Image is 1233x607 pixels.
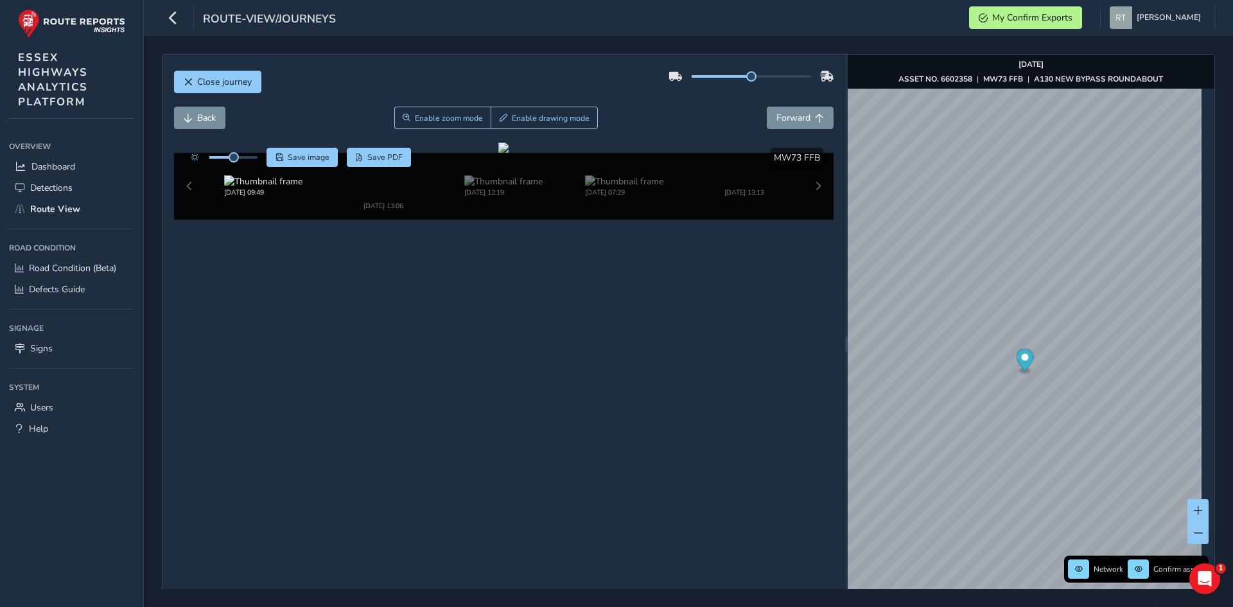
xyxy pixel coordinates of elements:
strong: ASSET NO. 6602358 [898,74,972,84]
a: Road Condition (Beta) [9,258,134,279]
strong: A130 NEW BYPASS ROUNDABOUT [1034,74,1163,84]
span: Save PDF [367,152,403,163]
img: Thumbnail frame [224,162,302,174]
span: Signs [30,342,53,355]
a: Defects Guide [9,279,134,300]
span: MW73 FFB [774,152,820,164]
div: [DATE] 13:13 [705,174,783,184]
img: Thumbnail frame [585,162,663,174]
div: Signage [9,319,134,338]
img: Thumbnail frame [344,162,423,174]
span: 1 [1216,563,1226,574]
span: Enable drawing mode [512,113,590,123]
span: Back [197,112,216,124]
a: Route View [9,198,134,220]
div: System [9,378,134,397]
div: Overview [9,137,134,156]
a: Help [9,418,134,439]
span: Dashboard [31,161,75,173]
img: Thumbnail frame [464,162,543,174]
div: [DATE] 13:06 [344,174,423,184]
strong: [DATE] [1019,59,1044,69]
button: My Confirm Exports [969,6,1082,29]
span: Save image [288,152,329,163]
div: Road Condition [9,238,134,258]
a: Signs [9,338,134,359]
div: | | [898,74,1163,84]
span: Enable zoom mode [415,113,483,123]
span: Road Condition (Beta) [29,262,116,274]
span: route-view/journeys [203,11,336,29]
span: Close journey [197,76,252,88]
a: Detections [9,177,134,198]
div: [DATE] 12:19 [464,174,543,184]
button: Close journey [174,71,261,93]
button: Forward [767,107,834,129]
span: Help [29,423,48,435]
div: [DATE] 09:49 [224,174,302,184]
img: Thumbnail frame [705,162,783,174]
button: Save [267,148,338,167]
span: My Confirm Exports [992,12,1072,24]
span: Route View [30,203,80,215]
a: Dashboard [9,156,134,177]
span: Detections [30,182,73,194]
img: rr logo [18,9,125,38]
span: Confirm assets [1153,564,1205,574]
span: Forward [776,112,810,124]
img: diamond-layout [1110,6,1132,29]
button: PDF [347,148,412,167]
button: Back [174,107,225,129]
span: Network [1094,564,1123,574]
span: Defects Guide [29,283,85,295]
button: [PERSON_NAME] [1110,6,1205,29]
span: [PERSON_NAME] [1137,6,1201,29]
iframe: Intercom live chat [1189,563,1220,594]
div: [DATE] 07:29 [585,174,663,184]
button: Zoom [394,107,491,129]
a: Users [9,397,134,418]
div: Map marker [1016,349,1033,375]
span: Users [30,401,53,414]
button: Draw [491,107,598,129]
strong: MW73 FFB [983,74,1023,84]
span: ESSEX HIGHWAYS ANALYTICS PLATFORM [18,50,88,109]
